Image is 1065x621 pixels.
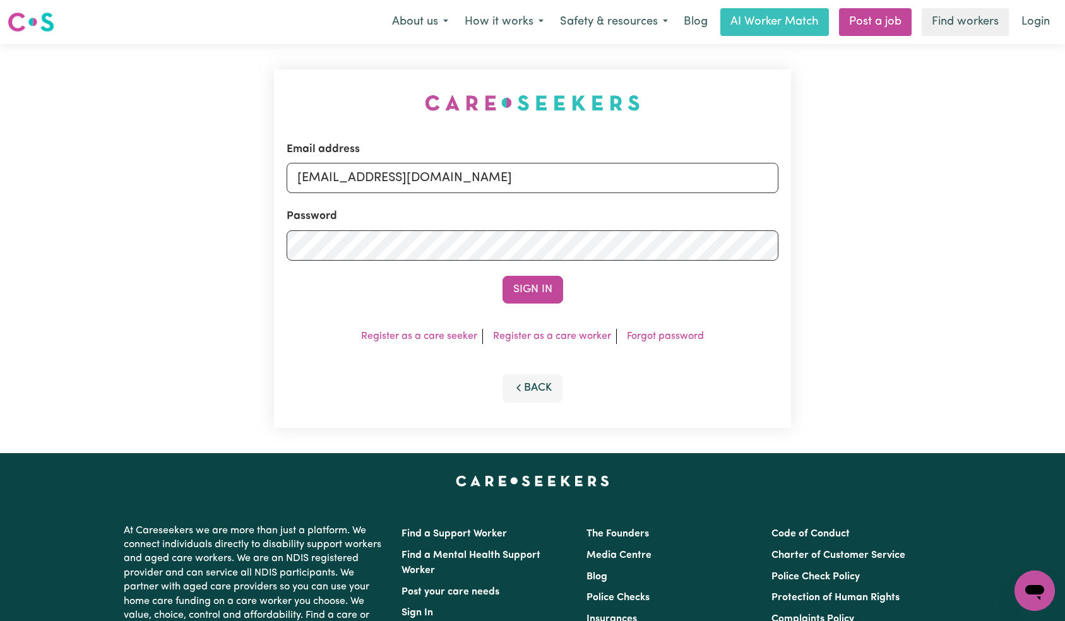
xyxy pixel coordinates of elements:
[287,208,337,225] label: Password
[922,8,1009,36] a: Find workers
[586,550,651,560] a: Media Centre
[503,374,563,402] button: Back
[384,9,456,35] button: About us
[8,8,54,37] a: Careseekers logo
[1014,571,1055,611] iframe: Button to launch messaging window
[287,163,779,193] input: Email address
[771,550,905,560] a: Charter of Customer Service
[839,8,912,36] a: Post a job
[586,593,650,603] a: Police Checks
[8,11,54,33] img: Careseekers logo
[503,276,563,304] button: Sign In
[552,9,676,35] button: Safety & resources
[771,529,850,539] a: Code of Conduct
[1014,8,1057,36] a: Login
[402,550,540,576] a: Find a Mental Health Support Worker
[287,141,360,158] label: Email address
[676,8,715,36] a: Blog
[771,593,900,603] a: Protection of Human Rights
[771,572,860,582] a: Police Check Policy
[493,331,611,341] a: Register as a care worker
[402,608,433,618] a: Sign In
[627,331,704,341] a: Forgot password
[361,331,477,341] a: Register as a care seeker
[402,587,499,597] a: Post your care needs
[456,476,609,486] a: Careseekers home page
[456,9,552,35] button: How it works
[402,529,507,539] a: Find a Support Worker
[586,572,607,582] a: Blog
[720,8,829,36] a: AI Worker Match
[586,529,649,539] a: The Founders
